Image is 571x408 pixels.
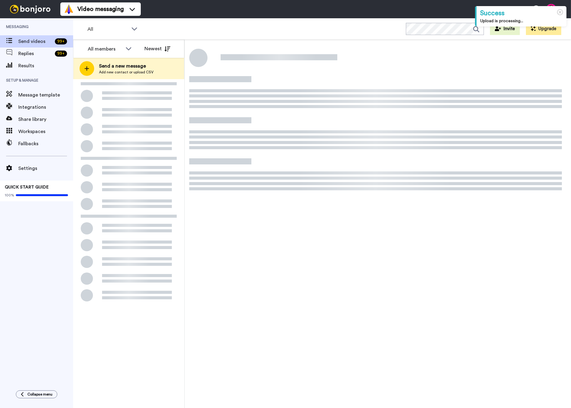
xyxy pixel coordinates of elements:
span: All [87,26,128,33]
span: QUICK START GUIDE [5,185,49,189]
span: Video messaging [77,5,124,13]
span: Settings [18,165,73,172]
span: Collapse menu [27,392,52,397]
span: Message template [18,91,73,99]
div: All members [88,45,122,53]
span: Integrations [18,104,73,111]
button: Newest [140,43,175,55]
img: bj-logo-header-white.svg [7,5,53,13]
span: Results [18,62,73,69]
div: Upload is processing... [480,18,563,24]
span: Send videos [18,38,52,45]
span: Add new contact or upload CSV [99,70,154,75]
div: 99 + [55,38,67,44]
span: 100% [5,193,14,198]
div: Success [480,9,563,18]
span: Share library [18,116,73,123]
button: Upgrade [526,23,561,35]
button: Invite [490,23,520,35]
span: Workspaces [18,128,73,135]
span: Fallbacks [18,140,73,147]
img: vm-color.svg [64,4,74,14]
div: 99 + [55,51,67,57]
button: Collapse menu [16,390,57,398]
span: Replies [18,50,52,57]
span: Send a new message [99,62,154,70]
